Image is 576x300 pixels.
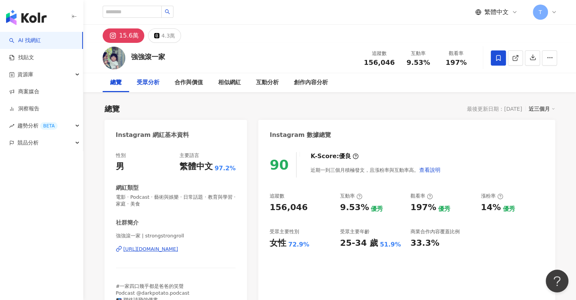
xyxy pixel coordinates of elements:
div: 主要語言 [180,152,199,159]
div: 優良 [339,152,351,160]
div: 繁體中文 [180,161,213,173]
img: KOL Avatar [103,47,125,69]
div: 197% [411,202,436,214]
span: search [165,9,170,14]
span: 繁體中文 [484,8,509,16]
div: 近三個月 [529,104,555,114]
div: 25-34 歲 [340,237,378,249]
span: 97.2% [215,164,236,173]
span: 競品分析 [17,134,39,151]
div: 總覽 [105,104,120,114]
div: 互動分析 [256,78,279,87]
div: 強強滾一家 [131,52,165,61]
iframe: Help Scout Beacon - Open [546,270,568,292]
div: BETA [40,122,58,130]
div: 受眾分析 [137,78,159,87]
a: 商案媒合 [9,88,39,96]
div: 互動率 [340,193,362,199]
div: 近期一到三個月積極發文，且漲粉率與互動率高。 [311,162,441,177]
div: 優秀 [371,205,383,213]
div: 156,046 [270,202,308,214]
span: 9.53% [406,59,430,66]
div: 15.6萬 [119,30,139,41]
div: Instagram 網紅基本資料 [116,131,189,139]
a: 找貼文 [9,54,34,61]
span: 電影 · Podcast · 藝術與娛樂 · 日常話題 · 教育與學習 · 家庭 · 美食 [116,194,236,207]
img: logo [6,10,47,25]
button: 15.6萬 [103,28,145,43]
div: 創作內容分析 [294,78,328,87]
div: 合作與價值 [175,78,203,87]
span: rise [9,123,14,129]
span: 156,046 [364,58,395,66]
div: 男 [116,161,124,173]
div: 商業合作內容覆蓋比例 [411,228,460,235]
div: 觀看率 [442,50,471,57]
div: 總覽 [110,78,122,87]
div: 優秀 [438,205,450,213]
div: 性別 [116,152,126,159]
span: T [539,8,542,16]
div: Instagram 數據總覽 [270,131,331,139]
button: 查看說明 [419,162,441,177]
div: [URL][DOMAIN_NAME] [123,246,178,253]
div: 互動率 [404,50,433,57]
div: 72.9% [288,240,309,249]
span: 197% [446,59,467,66]
a: [URL][DOMAIN_NAME] [116,246,236,253]
span: 查看說明 [419,167,440,173]
div: 最後更新日期：[DATE] [467,106,522,112]
span: 資源庫 [17,66,33,83]
div: 51.9% [380,240,401,249]
div: 90 [270,157,289,173]
a: 洞察報告 [9,105,39,113]
span: 趨勢分析 [17,117,58,134]
div: 漲粉率 [481,193,503,199]
div: 33.3% [411,237,439,249]
a: searchAI 找網紅 [9,37,41,44]
div: 觀看率 [411,193,433,199]
div: 網紅類型 [116,184,139,192]
span: 強強滾一家 | strongstrongroll [116,232,236,239]
div: K-Score : [311,152,359,160]
button: 4.3萬 [148,28,181,43]
div: 社群簡介 [116,219,139,227]
div: 追蹤數 [270,193,284,199]
div: 追蹤數 [364,50,395,57]
div: 受眾主要性別 [270,228,299,235]
div: 9.53% [340,202,369,214]
div: 14% [481,202,501,214]
div: 受眾主要年齡 [340,228,370,235]
div: 優秀 [503,205,515,213]
div: 4.3萬 [161,30,175,41]
div: 女性 [270,237,286,249]
div: 相似網紅 [218,78,241,87]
